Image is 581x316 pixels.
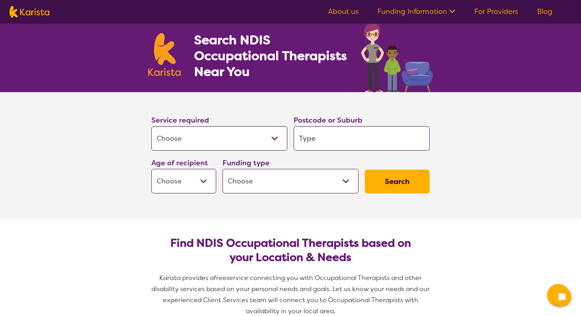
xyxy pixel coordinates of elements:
[158,236,423,265] h2: Find NDIS Occupational Therapists based on your Location & Needs
[361,23,433,92] img: occupational-therapy
[194,32,348,79] h1: Search NDIS Occupational Therapists Near You
[151,115,209,125] label: Service required
[537,7,553,16] a: Blog
[294,126,430,151] input: Type
[151,158,208,168] label: Age of recipient
[148,33,181,76] img: Karista logo
[9,6,49,18] img: Karista logo
[214,274,226,282] span: free
[474,7,518,16] a: For Providers
[365,170,430,193] button: Search
[159,274,214,282] span: Karista provides a
[223,158,270,168] label: Funding type
[547,284,569,306] button: Channel Menu
[294,115,362,125] label: Postcode or Suburb
[377,7,455,16] a: Funding Information
[328,7,358,16] a: About us
[151,274,431,315] span: service connecting you with Occupational Therapists and other disability services based on your p...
